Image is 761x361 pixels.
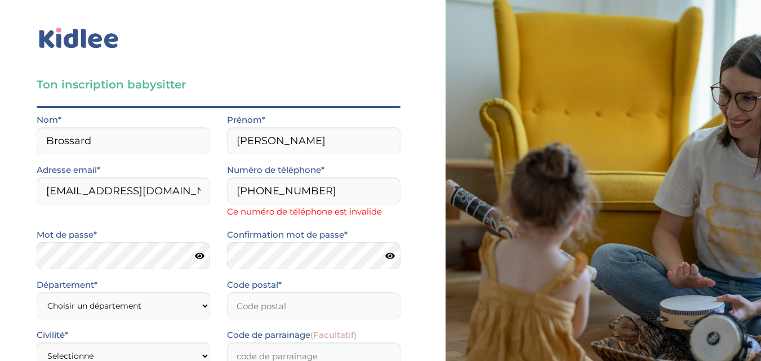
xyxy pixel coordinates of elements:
[310,329,357,340] span: (Facultatif)
[227,228,348,242] label: Confirmation mot de passe*
[227,292,400,319] input: Code postal
[227,127,400,154] input: Prénom
[37,328,68,342] label: Civilité*
[227,163,324,177] label: Numéro de téléphone*
[37,77,400,92] h3: Ton inscription babysitter
[37,278,97,292] label: Département*
[227,328,357,342] label: Code de parrainage
[227,113,265,127] label: Prénom*
[227,204,400,219] span: Ce numéro de téléphone est invalide
[37,25,121,51] img: logo_kidlee_bleu
[227,278,282,292] label: Code postal*
[227,177,400,204] input: Numero de telephone
[37,228,97,242] label: Mot de passe*
[37,177,210,204] input: Email
[37,163,100,177] label: Adresse email*
[37,127,210,154] input: Nom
